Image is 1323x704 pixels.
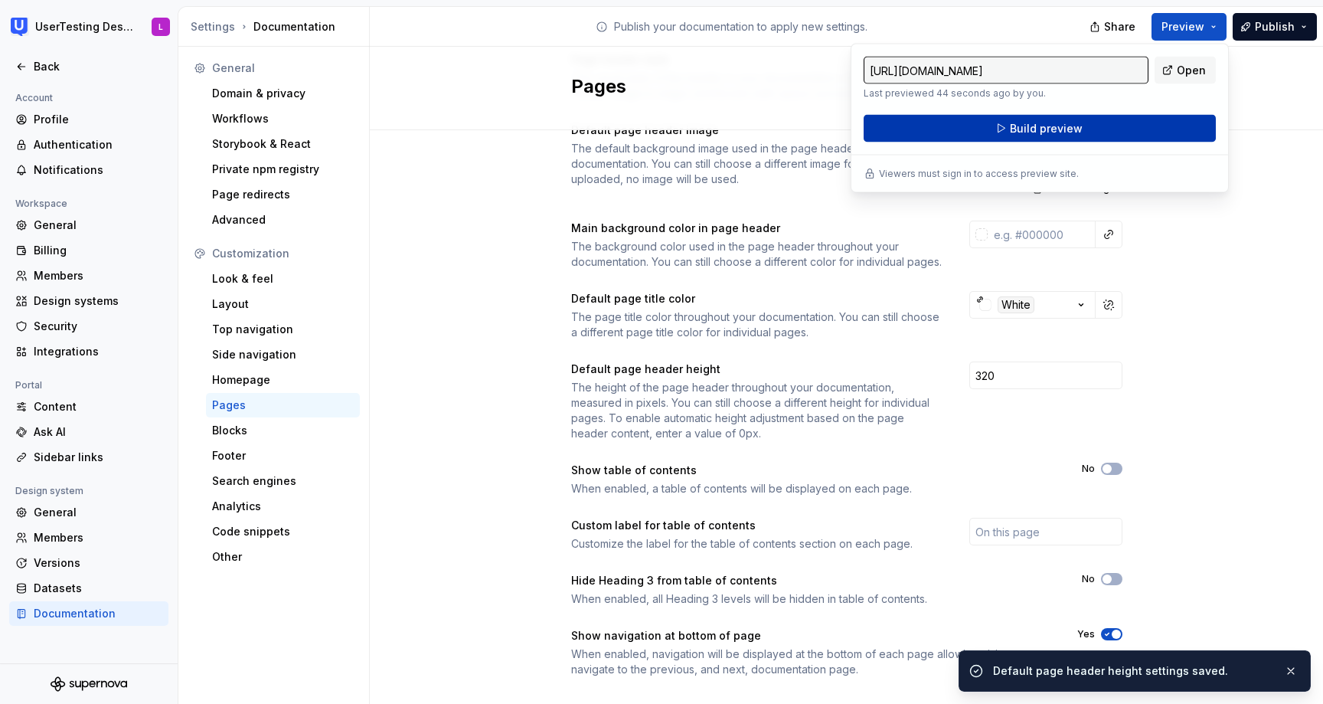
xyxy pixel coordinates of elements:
div: General [34,218,162,233]
a: Back [9,54,168,79]
a: Design systems [9,289,168,313]
div: Members [34,268,162,283]
div: Other [212,549,354,565]
div: White [998,296,1034,313]
div: General [34,505,162,520]
a: Sidebar links [9,445,168,470]
a: Blocks [206,418,360,443]
div: Versions [34,555,162,571]
a: Advanced [206,208,360,232]
svg: Supernova Logo [51,676,127,692]
a: Search engines [206,469,360,493]
div: The default background image used in the page header throughout your documentation. You can still... [571,141,1000,187]
input: e.g. #000000 [988,221,1096,248]
a: Homepage [206,368,360,392]
a: Notifications [9,158,168,182]
div: Design system [9,482,90,500]
div: Show table of contents [571,463,1054,478]
a: General [9,213,168,237]
div: Default page title color [571,291,942,306]
div: The page title color throughout your documentation. You can still choose a different page title c... [571,309,942,340]
a: General [9,500,168,525]
a: Analytics [206,494,360,519]
div: Page redirects [212,187,354,202]
a: Members [9,264,168,288]
div: UserTesting Design System [35,19,133,34]
a: Documentation [9,601,168,626]
div: When enabled, all Heading 3 levels will be hidden in table of contents. [571,591,1054,607]
a: Datasets [9,576,168,601]
a: Top navigation [206,317,360,342]
button: Build preview [864,115,1216,142]
div: Footer [212,448,354,463]
div: Content [34,399,162,414]
div: Workspace [9,195,73,213]
div: Ask AI [34,424,162,440]
label: Yes [1077,628,1095,640]
div: Top navigation [212,322,354,337]
button: Publish [1233,13,1317,41]
a: Page redirects [206,182,360,207]
span: Open [1177,63,1206,78]
input: On this page [969,518,1122,545]
p: Viewers must sign in to access preview site. [879,168,1079,180]
div: Customization [212,246,354,261]
a: Pages [206,393,360,417]
img: 41adf70f-fc1c-4662-8e2d-d2ab9c673b1b.png [11,18,29,36]
div: Hide Heading 3 from table of contents [571,573,1054,588]
div: Custom label for table of contents [571,518,942,533]
a: Workflows [206,106,360,131]
div: The background color used in the page header throughout your documentation. You can still choose ... [571,239,942,270]
button: Settings [191,19,235,34]
div: Homepage [212,372,354,388]
a: Profile [9,107,168,132]
a: Open [1155,57,1216,84]
a: Members [9,526,168,550]
button: Preview [1151,13,1227,41]
span: Share [1104,19,1135,34]
a: Storybook & React [206,132,360,156]
a: Domain & privacy [206,81,360,106]
a: Layout [206,292,360,316]
div: Back [34,59,162,74]
label: No [1082,573,1095,585]
label: No [1082,463,1095,475]
div: Account [9,89,59,107]
a: Authentication [9,133,168,157]
p: Last previewed 44 seconds ago by you. [864,87,1148,100]
button: Share [1082,13,1145,41]
a: Versions [9,551,168,575]
div: When enabled, a table of contents will be displayed on each page. [571,481,1054,496]
div: Billing [34,243,162,258]
div: Domain & privacy [212,86,354,101]
a: Ask AI [9,420,168,444]
div: Default page header height [571,362,942,377]
div: Design systems [34,293,162,309]
div: Customize the label for the table of contents section on each page. [571,536,942,552]
div: Portal [9,376,48,395]
div: Advanced [212,212,354,228]
span: Publish [1255,19,1295,34]
span: Build preview [1010,121,1083,136]
a: Side navigation [206,342,360,367]
a: Look & feel [206,267,360,291]
a: Security [9,314,168,339]
div: Blocks [212,423,354,438]
div: Sidebar links [34,450,162,465]
a: Content [9,395,168,419]
div: Main background color in page header [571,221,942,236]
div: Authentication [34,137,162,152]
h2: Pages [571,74,1104,99]
div: Private npm registry [212,162,354,177]
div: Storybook & React [212,136,354,152]
div: When enabled, navigation will be displayed at the bottom of each page allowing visitors to naviga... [571,647,1050,677]
div: Profile [34,112,162,127]
a: Code snippets [206,519,360,544]
a: Integrations [9,339,168,364]
div: Default page header height settings saved. [993,663,1272,679]
div: Notifications [34,162,162,178]
a: Private npm registry [206,157,360,182]
a: Other [206,545,360,569]
div: The height of the page header throughout your documentation, measured in pixels. You can still ch... [571,380,942,441]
